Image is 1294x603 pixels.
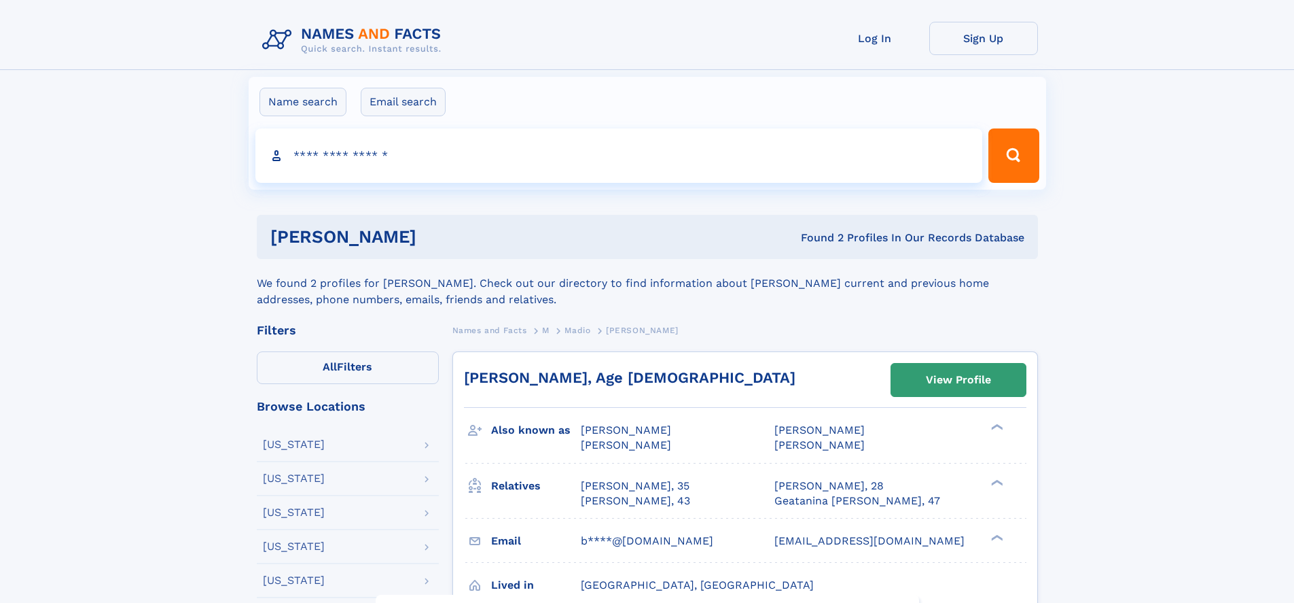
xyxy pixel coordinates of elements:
h3: Also known as [491,419,581,442]
img: Logo Names and Facts [257,22,452,58]
a: View Profile [891,364,1026,396]
div: [US_STATE] [263,473,325,484]
a: M [542,322,550,339]
a: [PERSON_NAME], 43 [581,494,690,509]
a: Madio [564,322,590,339]
div: Browse Locations [257,400,439,413]
a: [PERSON_NAME], 28 [774,479,884,494]
div: ❯ [988,478,1004,487]
button: Search Button [988,128,1039,183]
a: Sign Up [929,22,1038,55]
label: Name search [259,88,346,116]
input: search input [255,128,983,183]
div: View Profile [926,364,991,396]
span: M [542,326,550,335]
h3: Email [491,530,581,553]
a: Names and Facts [452,322,527,339]
div: Filters [257,324,439,337]
span: [PERSON_NAME] [581,424,671,436]
label: Filters [257,351,439,384]
span: [PERSON_NAME] [606,326,679,335]
span: [EMAIL_ADDRESS][DOMAIN_NAME] [774,534,965,547]
a: [PERSON_NAME], 35 [581,479,689,494]
h1: [PERSON_NAME] [270,228,609,245]
div: [US_STATE] [263,575,325,586]
div: ❯ [988,533,1004,542]
div: [US_STATE] [263,541,325,552]
div: We found 2 profiles for [PERSON_NAME]. Check out our directory to find information about [PERSON_... [257,259,1038,308]
span: [PERSON_NAME] [774,438,865,451]
span: [PERSON_NAME] [774,424,865,436]
div: [US_STATE] [263,507,325,518]
div: ❯ [988,423,1004,432]
label: Email search [361,88,446,116]
a: Geatanina [PERSON_NAME], 47 [774,494,940,509]
div: [US_STATE] [263,439,325,450]
span: [GEOGRAPHIC_DATA], [GEOGRAPHIC_DATA] [581,579,814,591]
a: [PERSON_NAME], Age [DEMOGRAPHIC_DATA] [464,369,795,386]
h3: Lived in [491,574,581,597]
span: [PERSON_NAME] [581,438,671,451]
div: Found 2 Profiles In Our Records Database [609,230,1024,245]
h3: Relatives [491,475,581,498]
span: All [323,360,337,373]
span: Madio [564,326,590,335]
a: Log In [821,22,929,55]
